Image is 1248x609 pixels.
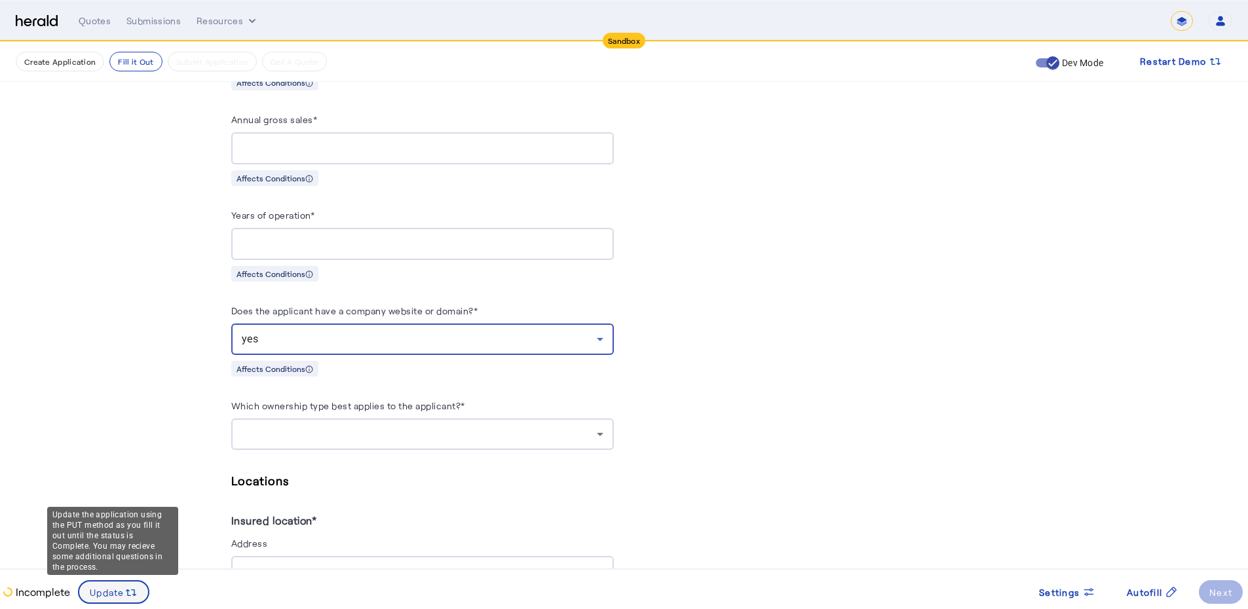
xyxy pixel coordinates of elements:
button: Autofill [1116,580,1188,604]
div: Submissions [126,14,181,28]
div: Affects Conditions [231,170,318,186]
span: Settings [1039,585,1080,599]
span: Autofill [1127,585,1162,599]
label: Dev Mode [1059,56,1103,69]
button: Resources dropdown menu [197,14,259,28]
div: Affects Conditions [231,266,318,282]
span: Restart Demo [1140,54,1206,69]
label: Address [231,538,268,549]
button: Submit Application [168,52,257,71]
div: Update the application using the PUT method as you fill it out until the status is Complete. You ... [47,507,178,575]
button: Update [78,580,149,604]
label: Which ownership type best applies to the applicant?* [231,400,465,411]
span: Update [90,585,124,599]
button: Create Application [16,52,104,71]
button: Settings [1029,580,1106,604]
label: Annual gross sales* [231,114,318,125]
button: Get A Quote [262,52,327,71]
label: Insured location* [231,514,317,526]
label: Years of operation* [231,210,315,221]
label: Does the applicant have a company website or domain?* [231,305,478,316]
span: yes [242,333,259,345]
button: Fill it Out [109,52,162,71]
div: Quotes [79,14,111,28]
div: Sandbox [603,33,645,48]
button: Restart Demo [1129,50,1232,73]
div: Affects Conditions [231,75,318,90]
img: Herald Logo [16,15,58,28]
div: Affects Conditions [231,361,318,377]
p: Incomplete [13,584,70,600]
h5: Locations [231,471,614,490]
